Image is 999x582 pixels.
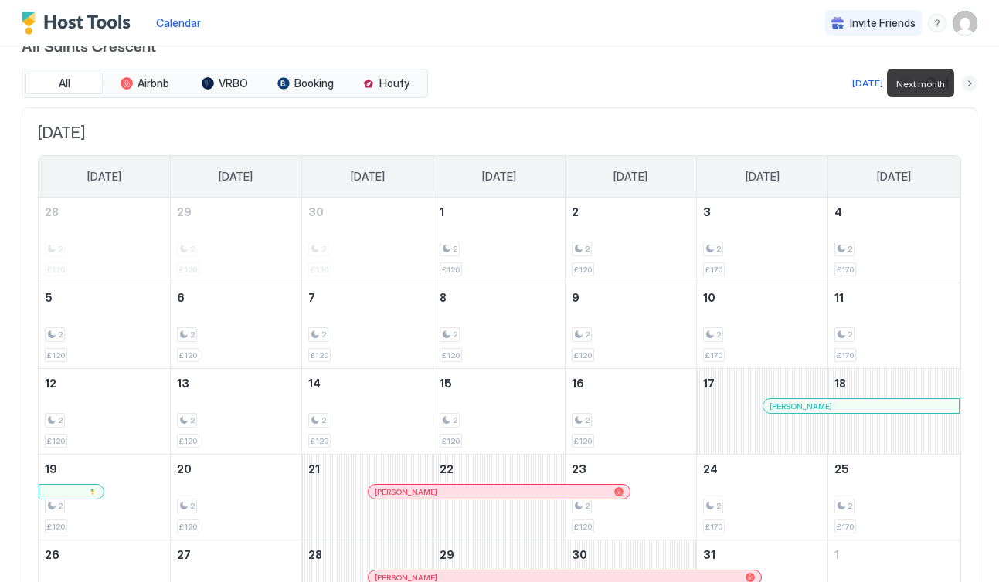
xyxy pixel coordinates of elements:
[59,76,70,90] span: All
[896,78,945,90] span: Next month
[302,540,433,569] a: October 28, 2025
[598,156,663,198] a: Thursday
[828,540,960,569] a: November 1, 2025
[39,540,170,569] a: October 26, 2025
[171,198,301,226] a: September 29, 2025
[25,73,103,94] button: All
[440,205,444,218] span: 1
[928,14,946,32] div: menu
[703,548,715,561] span: 31
[39,283,170,369] td: October 5, 2025
[442,350,460,360] span: £120
[746,170,780,184] span: [DATE]
[45,205,59,218] span: 28
[697,455,827,483] a: October 24, 2025
[877,170,911,184] span: [DATE]
[179,350,197,360] span: £120
[302,198,433,283] td: September 30, 2025
[22,33,977,56] span: All Saints Crescent
[572,377,584,390] span: 16
[87,170,121,184] span: [DATE]
[850,16,916,30] span: Invite Friends
[705,265,722,275] span: £170
[837,522,854,532] span: £170
[703,377,715,390] span: 17
[716,501,721,511] span: 2
[186,73,263,94] button: VRBO
[440,462,454,475] span: 22
[170,198,301,283] td: September 29, 2025
[770,401,832,411] span: [PERSON_NAME]
[482,170,516,184] span: [DATE]
[467,156,532,198] a: Wednesday
[585,330,590,340] span: 2
[433,198,565,283] td: October 1, 2025
[22,12,138,35] a: Host Tools Logo
[565,283,696,369] td: October 9, 2025
[58,415,63,425] span: 2
[308,205,324,218] span: 30
[453,330,457,340] span: 2
[171,540,301,569] a: October 27, 2025
[828,369,960,455] td: October 18, 2025
[848,330,852,340] span: 2
[311,436,328,446] span: £120
[834,377,846,390] span: 18
[566,283,696,312] a: October 9, 2025
[861,156,926,198] a: Saturday
[770,401,953,411] div: [PERSON_NAME]
[302,455,433,483] a: October 21, 2025
[190,415,195,425] span: 2
[834,548,839,561] span: 1
[39,198,170,283] td: September 28, 2025
[45,462,57,475] span: 19
[565,198,696,283] td: October 2, 2025
[308,462,320,475] span: 21
[716,244,721,254] span: 2
[38,124,961,143] span: [DATE]
[39,283,170,312] a: October 5, 2025
[433,198,564,226] a: October 1, 2025
[302,455,433,540] td: October 21, 2025
[47,436,65,446] span: £120
[106,73,183,94] button: Airbnb
[177,462,192,475] span: 20
[828,283,960,369] td: October 11, 2025
[171,369,301,398] a: October 13, 2025
[351,170,385,184] span: [DATE]
[58,330,63,340] span: 2
[828,455,960,540] td: October 25, 2025
[433,455,565,540] td: October 22, 2025
[375,487,624,497] div: [PERSON_NAME]
[22,69,428,98] div: tab-group
[716,330,721,340] span: 2
[170,283,301,369] td: October 6, 2025
[828,455,960,483] a: October 25, 2025
[566,540,696,569] a: October 30, 2025
[156,15,201,31] a: Calendar
[834,205,842,218] span: 4
[705,522,722,532] span: £170
[696,198,827,283] td: October 3, 2025
[39,369,170,455] td: October 12, 2025
[705,350,722,360] span: £170
[566,369,696,398] a: October 16, 2025
[585,415,590,425] span: 2
[574,436,592,446] span: £120
[585,244,590,254] span: 2
[47,522,65,532] span: £120
[335,156,400,198] a: Tuesday
[39,369,170,398] a: October 12, 2025
[45,377,56,390] span: 12
[962,76,977,91] button: Next month
[321,330,326,340] span: 2
[138,76,169,90] span: Airbnb
[171,283,301,312] a: October 6, 2025
[308,548,322,561] span: 28
[837,350,854,360] span: £170
[179,436,197,446] span: £120
[828,198,960,226] a: October 4, 2025
[697,540,827,569] a: October 31, 2025
[177,548,191,561] span: 27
